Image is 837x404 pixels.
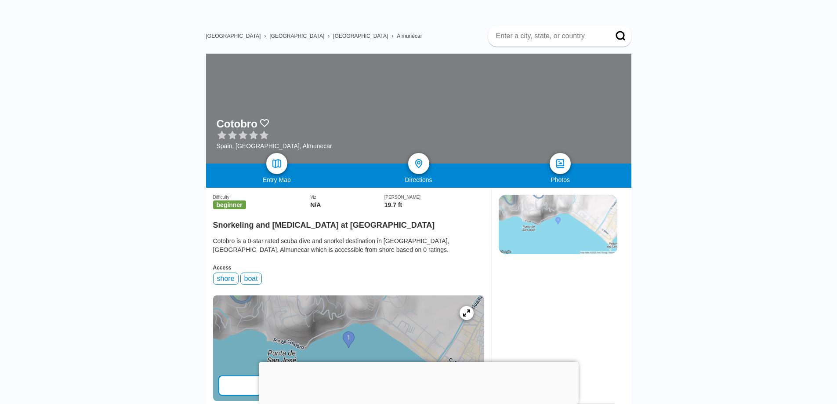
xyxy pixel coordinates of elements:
[489,176,631,183] div: Photos
[495,32,603,40] input: Enter a city, state, or country
[550,153,571,174] a: photos
[213,195,311,200] div: Difficulty
[206,33,261,39] a: [GEOGRAPHIC_DATA]
[499,195,617,254] img: staticmap
[348,176,489,183] div: Directions
[397,33,422,39] a: Almuñécar
[213,200,246,209] span: beginner
[213,273,239,285] div: shore
[499,263,616,373] iframe: Advertisement
[391,33,393,39] span: ›
[266,153,287,174] a: map
[310,195,384,200] div: Viz
[384,201,484,208] div: 19.7 ft
[213,265,484,271] div: Access
[269,33,324,39] a: [GEOGRAPHIC_DATA]
[264,33,266,39] span: ›
[206,176,348,183] div: Entry Map
[217,118,257,130] h1: Cotobro
[240,273,262,285] div: boat
[333,33,388,39] a: [GEOGRAPHIC_DATA]
[217,142,332,149] div: Spain, [GEOGRAPHIC_DATA], Almunecar
[384,195,484,200] div: [PERSON_NAME]
[272,158,282,169] img: map
[213,237,484,254] div: Cotobro is a 0-star rated scuba dive and snorkel destination in [GEOGRAPHIC_DATA], [GEOGRAPHIC_DA...
[310,201,384,208] div: N/A
[328,33,330,39] span: ›
[213,215,484,230] h2: Snorkeling and [MEDICAL_DATA] at [GEOGRAPHIC_DATA]
[413,158,424,169] img: directions
[218,375,479,396] div: View
[213,295,484,401] a: entry mapView
[259,362,579,402] iframe: Advertisement
[555,158,565,169] img: photos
